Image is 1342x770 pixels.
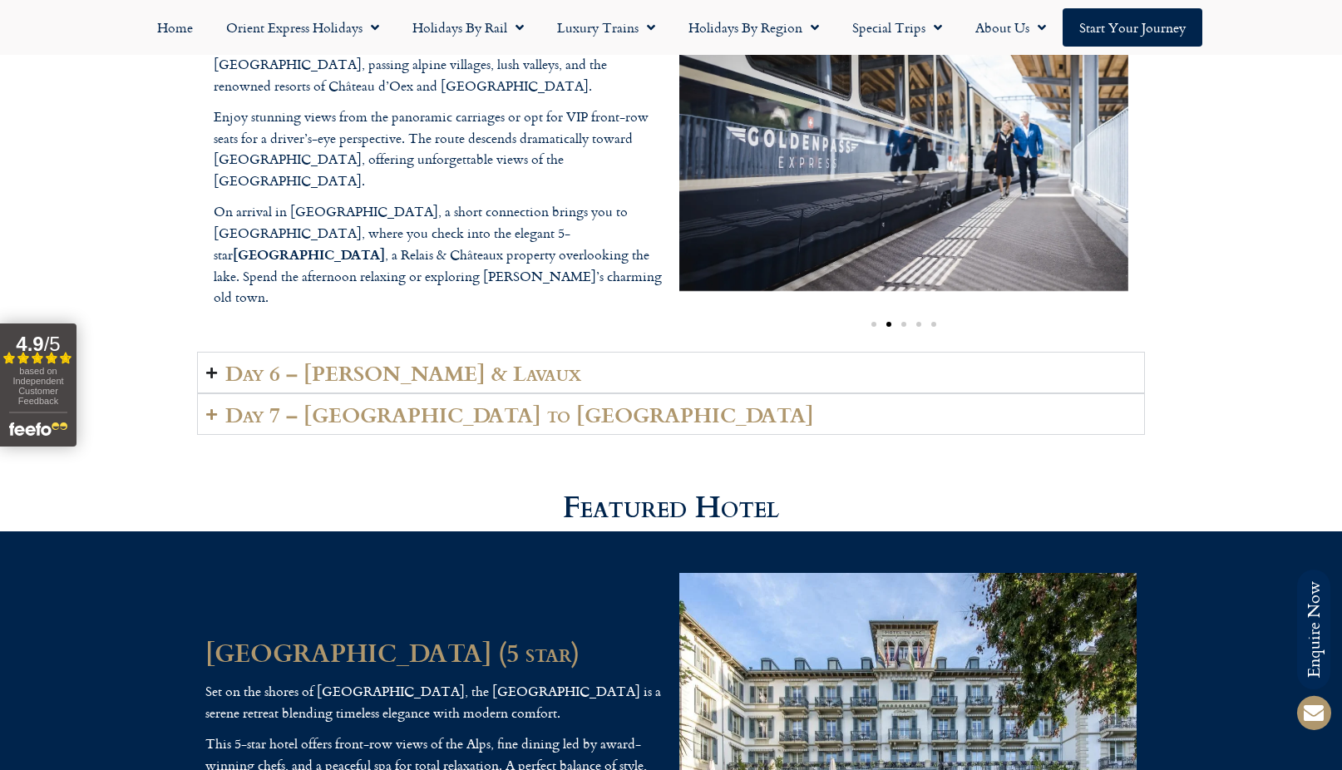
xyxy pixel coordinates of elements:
h2: Day 6 – [PERSON_NAME] & Lavaux [225,361,581,384]
a: Holidays by Rail [396,8,540,47]
span: Go to slide 4 [916,322,921,327]
span: Go to slide 1 [871,322,876,327]
span: Set on the shores of [GEOGRAPHIC_DATA], the [GEOGRAPHIC_DATA] is a serene retreat blending timele... [205,681,661,723]
a: Holidays by Region [672,8,836,47]
summary: Day 6 – [PERSON_NAME] & Lavaux [197,352,1145,393]
a: Luxury Trains [540,8,672,47]
b: [GEOGRAPHIC_DATA] [233,244,385,264]
span: Go to slide 3 [901,322,906,327]
a: About Us [959,8,1063,47]
nav: Menu [8,8,1334,47]
p: On arrival in [GEOGRAPHIC_DATA], a short connection brings you to [GEOGRAPHIC_DATA], where you ch... [214,201,663,308]
summary: Day 7 – [GEOGRAPHIC_DATA] to [GEOGRAPHIC_DATA] [197,393,1145,435]
h2: [GEOGRAPHIC_DATA] (5 star) [205,639,663,664]
a: Home [141,8,210,47]
a: Special Trips [836,8,959,47]
p: Enjoy stunning views from the panoramic carriages or opt for VIP front-row seats for a driver’s-e... [214,106,663,191]
h2: Featured Hotel [563,493,779,523]
span: Go to slide 2 [886,322,891,327]
a: Orient Express Holidays [210,8,396,47]
a: Start your Journey [1063,8,1202,47]
h2: Day 7 – [GEOGRAPHIC_DATA] to [GEOGRAPHIC_DATA] [225,402,814,426]
span: Go to slide 5 [931,322,936,327]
